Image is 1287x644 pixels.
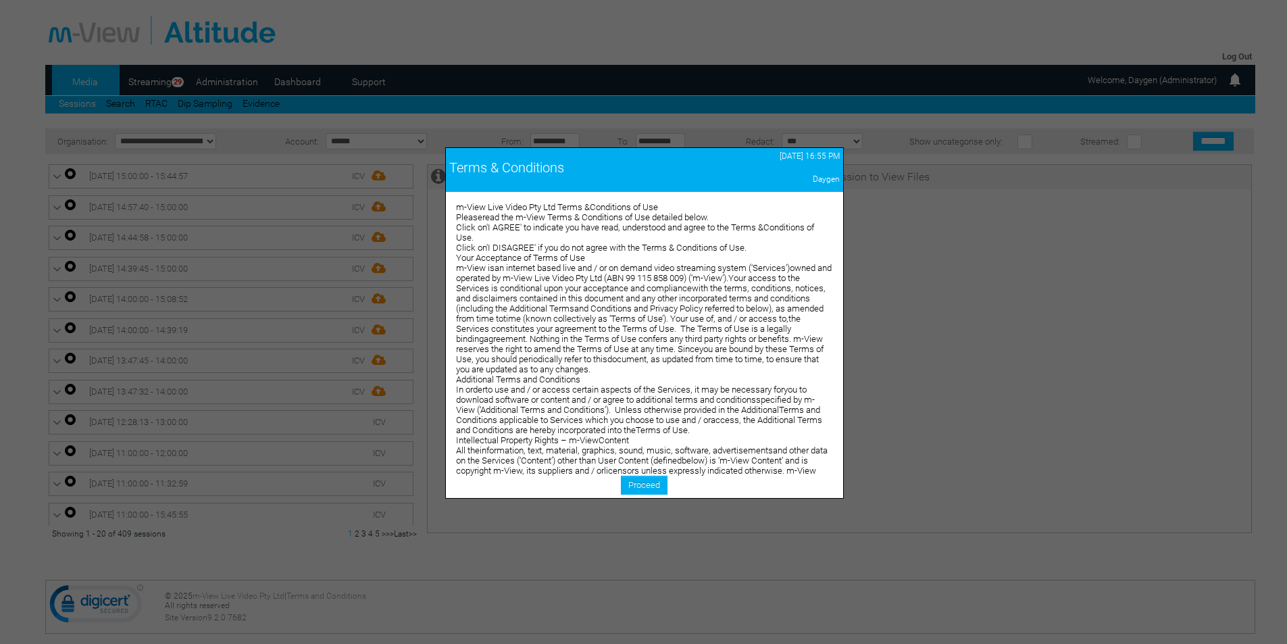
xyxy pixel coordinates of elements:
span: m-View Live Video Pty Ltd Terms &Conditions of Use [456,202,658,212]
span: In orderto use and / or access certain aspects of the Services, it may be necessary foryou to dow... [456,385,822,435]
td: [DATE] 16:55 PM [702,148,843,164]
span: All theinformation, text, material, graphics, sound, music, software, advertisementsand other dat... [456,445,831,526]
span: Your Acceptance of Terms of Use [456,253,585,263]
span: m-View isan internet based live and / or on demand video streaming system (‘Services’)owned and o... [456,263,832,374]
div: Terms & Conditions [449,159,699,176]
td: Daygen [702,171,843,187]
span: Pleaseread the m-View Terms & Conditions of Use detailed below. [456,212,709,222]
img: bell24.png [1227,72,1243,88]
span: Intellectual Property Rights – m-ViewContent [456,435,629,445]
span: Click on'I AGREE' to indicate you have read, understood and agree to the Terms &Conditions of Use. [456,222,814,243]
span: Additional Terms and Conditions [456,374,580,385]
span: Click on'I DISAGREE' if you do not agree with the Terms & Conditions of Use. [456,243,747,253]
a: Proceed [621,476,667,495]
